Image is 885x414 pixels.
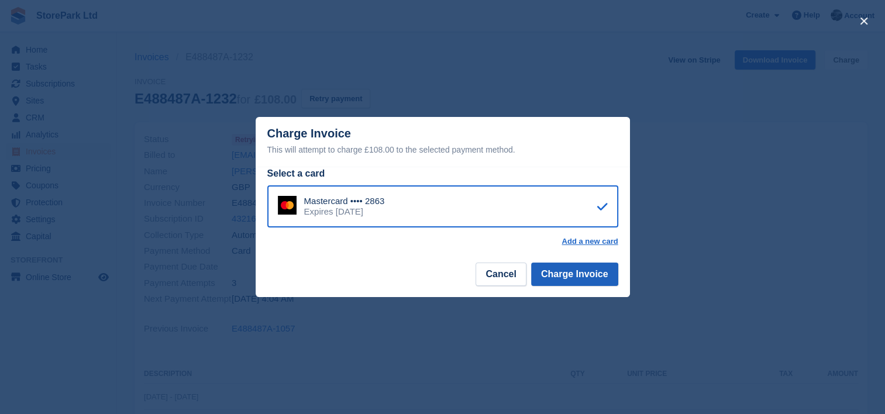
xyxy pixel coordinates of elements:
[304,206,385,217] div: Expires [DATE]
[531,263,618,286] button: Charge Invoice
[267,127,618,157] div: Charge Invoice
[855,12,873,30] button: close
[562,237,618,246] a: Add a new card
[267,143,618,157] div: This will attempt to charge £108.00 to the selected payment method.
[476,263,526,286] button: Cancel
[304,196,385,206] div: Mastercard •••• 2863
[267,167,618,181] div: Select a card
[278,196,297,215] img: Mastercard Logo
